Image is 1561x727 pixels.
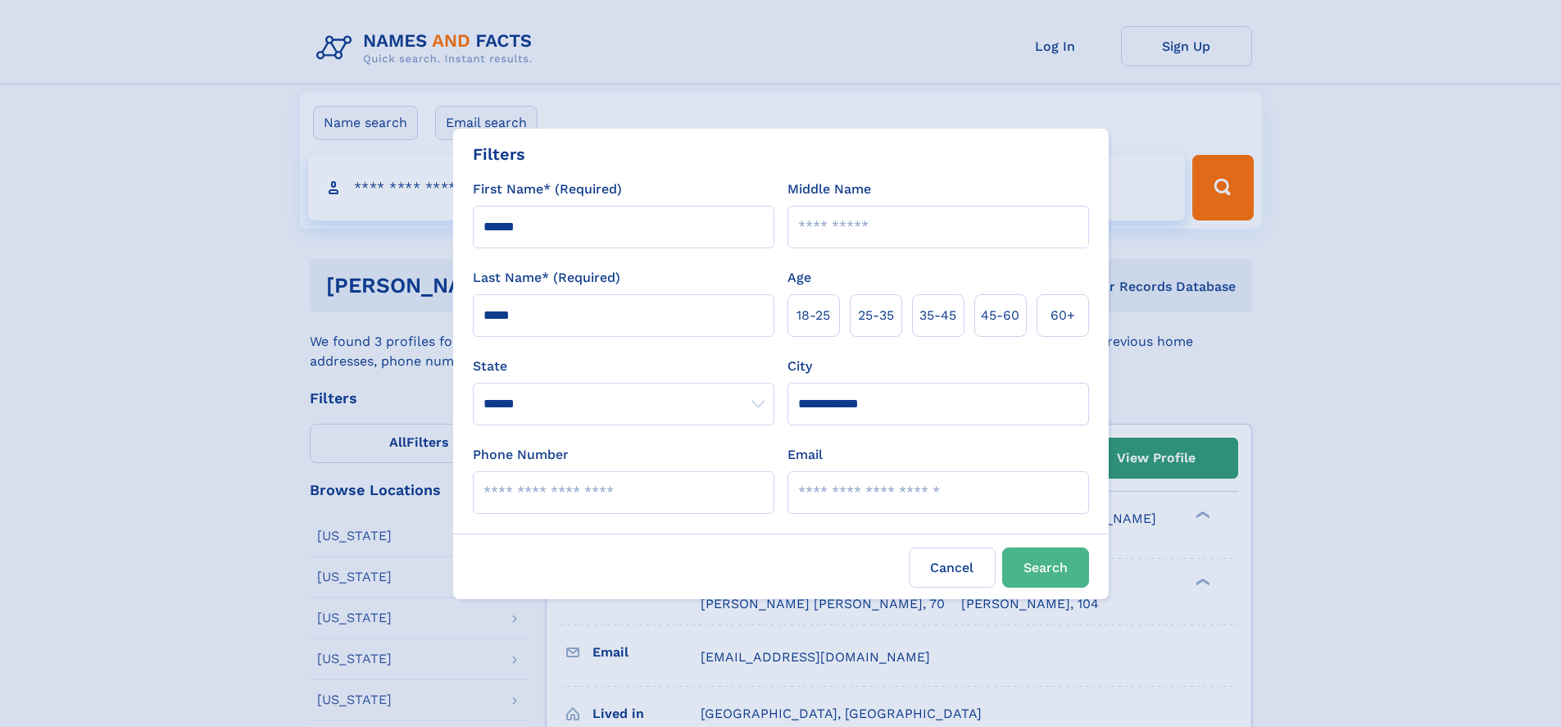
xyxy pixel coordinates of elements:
[1002,548,1089,588] button: Search
[473,179,622,199] label: First Name* (Required)
[787,179,871,199] label: Middle Name
[981,306,1019,325] span: 45‑60
[787,268,811,288] label: Age
[787,357,812,376] label: City
[796,306,830,325] span: 18‑25
[919,306,956,325] span: 35‑45
[473,142,525,166] div: Filters
[787,445,823,465] label: Email
[473,268,620,288] label: Last Name* (Required)
[473,357,774,376] label: State
[858,306,894,325] span: 25‑35
[1050,306,1075,325] span: 60+
[909,548,996,588] label: Cancel
[473,445,569,465] label: Phone Number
